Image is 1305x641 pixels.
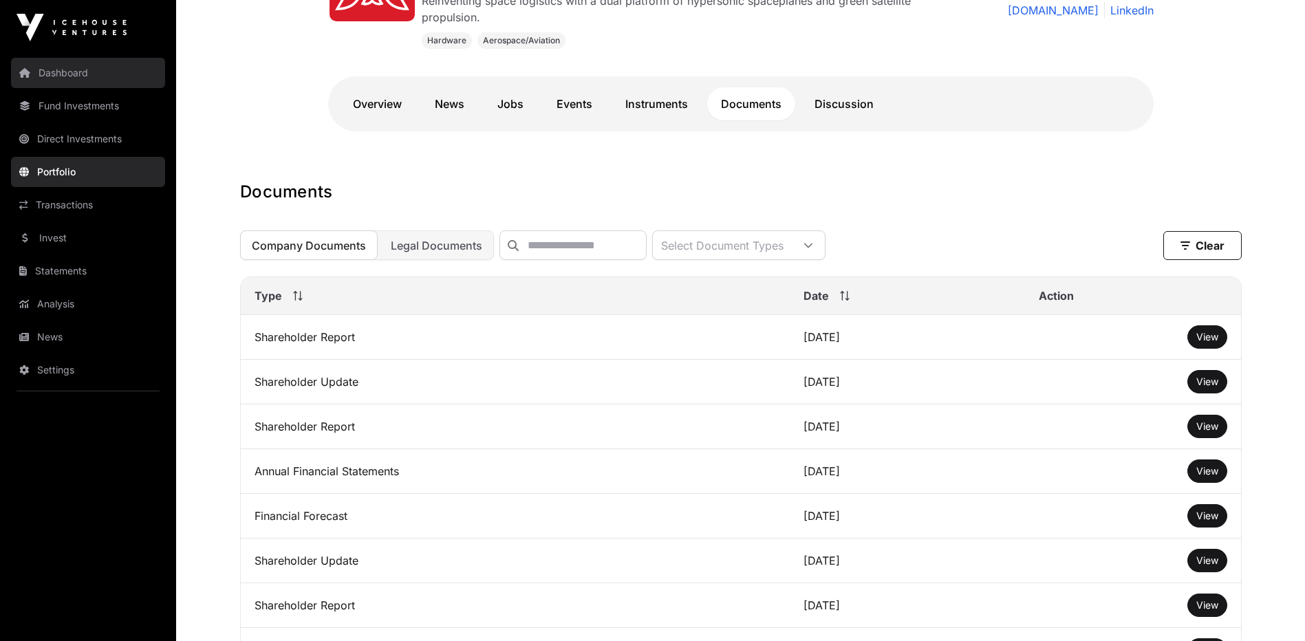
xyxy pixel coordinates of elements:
[255,287,282,304] span: Type
[1196,465,1218,477] span: View
[240,181,1242,203] h1: Documents
[1196,598,1218,612] a: View
[801,87,887,120] a: Discussion
[241,360,790,404] td: Shareholder Update
[11,91,165,121] a: Fund Investments
[1187,325,1227,349] button: View
[1187,415,1227,438] button: View
[1196,509,1218,523] a: View
[790,404,1025,449] td: [DATE]
[11,289,165,319] a: Analysis
[427,35,466,46] span: Hardware
[1196,554,1218,566] span: View
[1196,376,1218,387] span: View
[1236,575,1305,641] iframe: Chat Widget
[11,223,165,253] a: Invest
[612,87,702,120] a: Instruments
[1196,331,1218,343] span: View
[1196,375,1218,389] a: View
[1187,594,1227,617] button: View
[1196,510,1218,521] span: View
[1163,231,1242,260] button: Clear
[11,355,165,385] a: Settings
[11,256,165,286] a: Statements
[241,494,790,539] td: Financial Forecast
[707,87,795,120] a: Documents
[339,87,416,120] a: Overview
[1196,420,1218,432] span: View
[241,449,790,494] td: Annual Financial Statements
[379,230,494,260] button: Legal Documents
[543,87,606,120] a: Events
[1039,287,1074,304] span: Action
[252,239,366,252] span: Company Documents
[241,315,790,360] td: Shareholder Report
[1196,330,1218,344] a: View
[11,190,165,220] a: Transactions
[790,360,1025,404] td: [DATE]
[241,539,790,583] td: Shareholder Update
[1196,420,1218,433] a: View
[1187,504,1227,528] button: View
[391,239,482,252] span: Legal Documents
[1196,599,1218,611] span: View
[339,87,1143,120] nav: Tabs
[11,58,165,88] a: Dashboard
[11,322,165,352] a: News
[241,404,790,449] td: Shareholder Report
[241,583,790,628] td: Shareholder Report
[1196,554,1218,567] a: View
[1187,459,1227,483] button: View
[240,230,378,260] button: Company Documents
[790,494,1025,539] td: [DATE]
[17,14,127,41] img: Icehouse Ventures Logo
[790,449,1025,494] td: [DATE]
[1187,549,1227,572] button: View
[483,35,560,46] span: Aerospace/Aviation
[804,287,829,304] span: Date
[790,583,1025,628] td: [DATE]
[1187,370,1227,393] button: View
[484,87,537,120] a: Jobs
[1008,2,1099,19] a: [DOMAIN_NAME]
[790,539,1025,583] td: [DATE]
[790,315,1025,360] td: [DATE]
[1104,2,1154,19] a: LinkedIn
[11,157,165,187] a: Portfolio
[653,231,792,259] div: Select Document Types
[421,87,478,120] a: News
[1196,464,1218,478] a: View
[11,124,165,154] a: Direct Investments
